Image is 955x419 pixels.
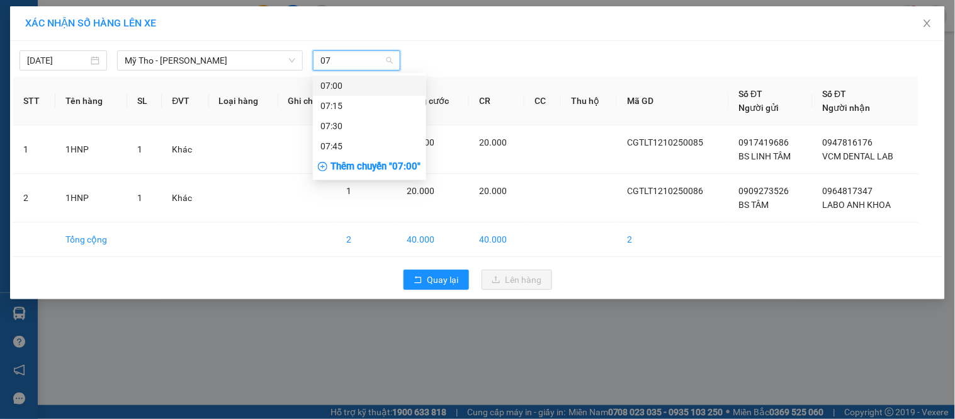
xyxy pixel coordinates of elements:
div: Thêm chuyến " 07:00 " [313,156,426,178]
th: CR [469,77,524,125]
td: 2 [336,222,397,257]
div: 07:15 [320,99,419,113]
div: 07:30 [320,119,419,133]
th: Mã GD [617,77,728,125]
span: plus-circle [318,162,327,171]
button: Close [910,6,945,42]
td: 1HNP [55,174,127,222]
span: down [288,57,296,64]
span: Số ĐT [739,89,763,99]
span: 0964817347 [823,186,873,196]
span: CGTLT1210250086 [627,186,703,196]
span: VCM DENTAL LAB [823,151,894,161]
span: 0917419686 [739,137,789,147]
td: 1HNP [55,125,127,174]
span: rollback [414,275,422,285]
td: 2 [13,174,55,222]
span: LABO ANH KHOA [823,200,891,210]
td: 40.000 [469,222,524,257]
th: Ghi chú [278,77,337,125]
input: 13/10/2025 [27,54,88,67]
button: uploadLên hàng [482,270,552,290]
td: Khác [162,174,208,222]
th: Thu hộ [561,77,617,125]
th: STT [13,77,55,125]
span: 20.000 [407,186,434,196]
span: close [922,18,932,28]
span: XÁC NHẬN SỐ HÀNG LÊN XE [25,17,156,29]
th: Tên hàng [55,77,127,125]
td: 1 [13,125,55,174]
span: 0947816176 [823,137,873,147]
td: 2 [617,222,728,257]
span: Mỹ Tho - Hồ Chí Minh [125,51,295,70]
button: rollbackQuay lại [404,270,469,290]
span: BS TÂM [739,200,769,210]
span: Người nhận [823,103,871,113]
th: ĐVT [162,77,208,125]
span: BS LINH TÂM [739,151,791,161]
th: Tổng cước [397,77,469,125]
span: Quay lại [427,273,459,287]
th: CC [524,77,561,125]
div: 07:45 [320,139,419,153]
span: 1 [346,186,351,196]
span: 1 [137,144,142,154]
span: 20.000 [479,137,507,147]
div: 07:00 [320,79,419,93]
td: Khác [162,125,208,174]
span: 0909273526 [739,186,789,196]
span: Người gửi [739,103,779,113]
th: Loại hàng [209,77,278,125]
span: 1 [137,193,142,203]
td: Tổng cộng [55,222,127,257]
span: 20.000 [479,186,507,196]
span: Số ĐT [823,89,847,99]
td: 40.000 [397,222,469,257]
span: CGTLT1210250085 [627,137,703,147]
th: SL [127,77,162,125]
